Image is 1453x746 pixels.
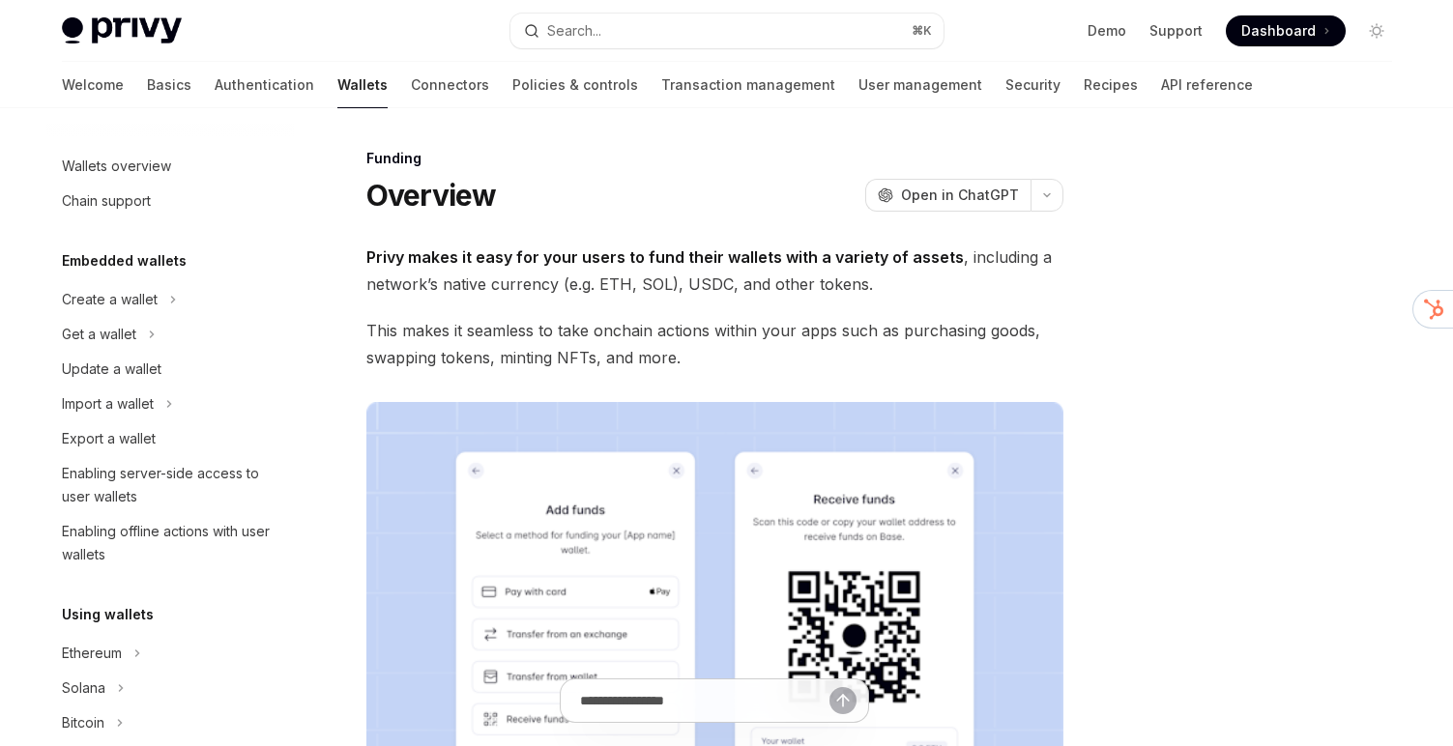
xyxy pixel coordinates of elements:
span: Open in ChatGPT [901,186,1019,205]
div: Ethereum [62,642,122,665]
a: API reference [1161,62,1253,108]
img: light logo [62,17,182,44]
div: Enabling server-side access to user wallets [62,462,282,508]
a: Chain support [46,184,294,218]
div: Search... [547,19,601,43]
a: Export a wallet [46,421,294,456]
a: Support [1149,21,1203,41]
button: Search...⌘K [510,14,944,48]
a: Demo [1088,21,1126,41]
a: User management [858,62,982,108]
a: Connectors [411,62,489,108]
span: , including a network’s native currency (e.g. ETH, SOL), USDC, and other tokens. [366,244,1063,298]
a: Update a wallet [46,352,294,387]
a: Wallets [337,62,388,108]
button: Send message [829,687,857,714]
a: Security [1005,62,1061,108]
h5: Embedded wallets [62,249,187,273]
span: Dashboard [1241,21,1316,41]
a: Enabling offline actions with user wallets [46,514,294,572]
a: Transaction management [661,62,835,108]
div: Funding [366,149,1063,168]
button: Open in ChatGPT [865,179,1031,212]
span: This makes it seamless to take onchain actions within your apps such as purchasing goods, swappin... [366,317,1063,371]
div: Export a wallet [62,427,156,450]
div: Chain support [62,189,151,213]
a: Basics [147,62,191,108]
h1: Overview [366,178,497,213]
a: Dashboard [1226,15,1346,46]
button: Toggle dark mode [1361,15,1392,46]
a: Wallets overview [46,149,294,184]
div: Bitcoin [62,711,104,734]
strong: Privy makes it easy for your users to fund their wallets with a variety of assets [366,247,964,267]
a: Policies & controls [512,62,638,108]
a: Recipes [1084,62,1138,108]
div: Enabling offline actions with user wallets [62,520,282,566]
div: Update a wallet [62,358,161,381]
a: Welcome [62,62,124,108]
div: Solana [62,676,105,700]
div: Create a wallet [62,288,158,311]
h5: Using wallets [62,603,154,626]
div: Wallets overview [62,155,171,178]
a: Authentication [215,62,314,108]
div: Import a wallet [62,392,154,416]
a: Enabling server-side access to user wallets [46,456,294,514]
div: Get a wallet [62,323,136,346]
span: ⌘ K [912,23,932,39]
